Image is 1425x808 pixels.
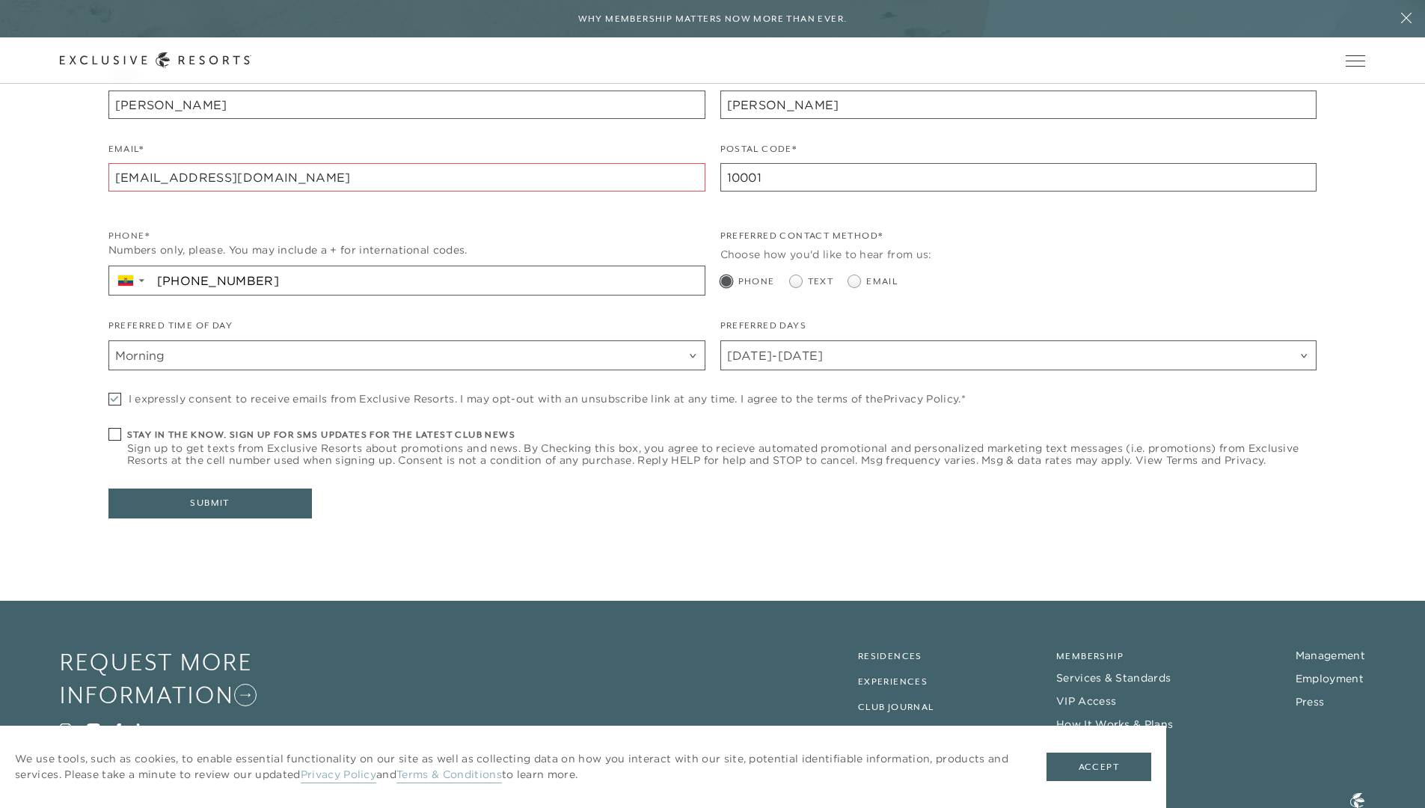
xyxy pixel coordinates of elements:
[866,275,898,289] span: Email
[1296,695,1325,708] a: Press
[137,276,147,285] span: ▼
[720,319,807,340] label: Preferred Days
[109,266,152,295] div: Country Code Selector
[858,702,934,712] a: Club Journal
[1046,753,1151,781] button: Accept
[720,91,1317,119] input: Last
[108,229,705,243] div: Phone*
[858,651,922,661] a: Residences
[1056,671,1171,685] a: Services & Standards
[1296,649,1365,662] a: Management
[127,442,1317,466] span: Sign up to get texts from Exclusive Resorts about promotions and news. By Checking this box, you ...
[1296,672,1364,685] a: Employment
[108,91,705,119] input: First
[108,242,705,258] div: Numbers only, please. You may include a + for international codes.
[727,346,1311,365] div: [DATE]-[DATE]
[720,229,883,251] legend: Preferred Contact Method*
[1056,651,1124,661] a: Membership
[301,768,376,783] a: Privacy Policy
[127,428,1317,442] h6: Stay in the know. Sign up for sms updates for the latest club news
[720,247,1317,263] div: Choose how you'd like to hear from us:
[108,142,144,164] label: Email*
[578,12,848,26] h6: Why Membership Matters Now More Than Ever.
[720,163,1317,192] input: Postal Code
[108,163,705,192] input: name@example.com
[129,393,966,405] span: I expressly consent to receive emails from Exclusive Resorts. I may opt-out with an unsubscribe l...
[1056,694,1116,708] a: VIP Access
[108,319,233,340] label: Preferred Time of Day
[738,275,775,289] span: Phone
[396,768,502,783] a: Terms & Conditions
[152,266,705,295] input: Enter a phone number
[720,142,797,164] label: Postal Code*
[108,489,312,518] button: Submit
[883,392,958,405] a: Privacy Policy
[60,646,316,712] a: Request More Information
[858,676,928,687] a: Experiences
[808,275,834,289] span: Text
[115,346,699,365] div: Morning
[1346,55,1365,66] button: Open navigation
[15,751,1017,783] p: We use tools, such as cookies, to enable essential functionality on our site as well as collectin...
[1056,717,1173,731] a: How It Works & Plans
